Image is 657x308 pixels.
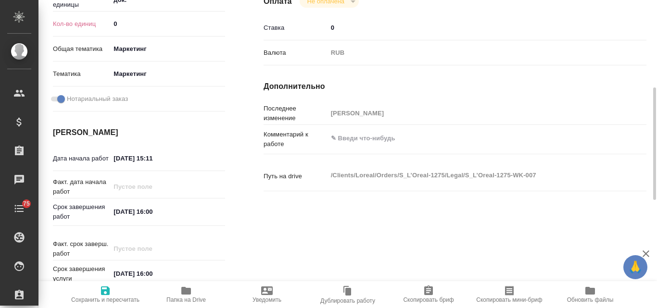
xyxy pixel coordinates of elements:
p: Кол-во единиц [53,19,110,29]
textarea: /Clients/Loreal/Orders/S_L’Oreal-1275/Legal/S_L’Oreal-1275-WK-007 [328,167,615,184]
p: Тематика [53,69,110,79]
input: ✎ Введи что-нибудь [110,205,194,219]
div: Маркетинг [110,66,225,82]
span: 🙏 [627,257,644,277]
input: Пустое поле [110,180,194,194]
h4: [PERSON_NAME] [53,127,225,138]
p: Ставка [264,23,328,33]
p: Факт. дата начала работ [53,177,110,197]
span: Уведомить [253,296,281,303]
input: ✎ Введи что-нибудь [110,17,225,31]
p: Путь на drive [264,172,328,181]
button: Уведомить [227,281,307,308]
p: Факт. срок заверш. работ [53,239,110,259]
span: Дублировать работу [320,297,375,304]
input: ✎ Введи что-нибудь [328,21,615,35]
button: Скопировать мини-бриф [469,281,550,308]
p: Дата начала работ [53,154,110,163]
span: Папка на Drive [166,296,206,303]
p: Общая тематика [53,44,110,54]
button: Папка на Drive [146,281,227,308]
input: Пустое поле [328,106,615,120]
span: 75 [17,199,36,209]
a: 75 [2,197,36,221]
p: Комментарий к работе [264,130,328,149]
button: Обновить файлы [550,281,631,308]
button: Скопировать бриф [388,281,469,308]
input: ✎ Введи что-нибудь [110,267,194,281]
button: 🙏 [623,255,647,279]
input: ✎ Введи что-нибудь [110,151,194,165]
p: Срок завершения работ [53,202,110,222]
p: Валюта [264,48,328,58]
span: Сохранить и пересчитать [71,296,139,303]
p: Срок завершения услуги [53,264,110,283]
span: Скопировать мини-бриф [476,296,542,303]
button: Дублировать работу [307,281,388,308]
span: Обновить файлы [567,296,614,303]
input: Пустое поле [110,242,194,256]
span: Скопировать бриф [403,296,454,303]
div: RUB [328,45,615,61]
p: Последнее изменение [264,104,328,123]
h4: Дополнительно [264,81,646,92]
div: Маркетинг [110,41,225,57]
button: Сохранить и пересчитать [65,281,146,308]
span: Нотариальный заказ [67,94,128,104]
